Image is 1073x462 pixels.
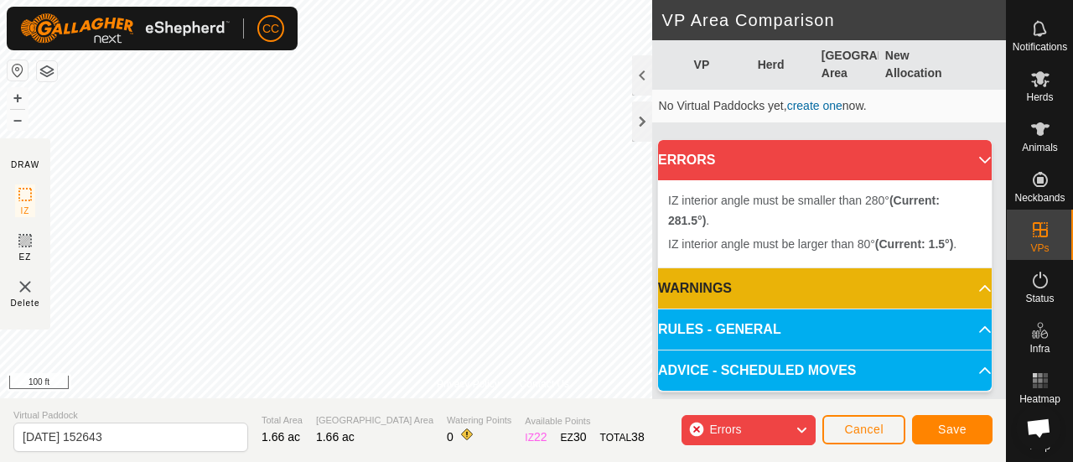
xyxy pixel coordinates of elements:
[1030,243,1049,253] span: VPs
[751,40,815,90] th: Herd
[1029,344,1050,354] span: Infra
[600,428,645,446] div: TOTAL
[1014,193,1065,203] span: Neckbands
[8,60,28,80] button: Reset Map
[658,361,856,381] span: ADVICE - SCHEDULED MOVES
[1029,441,1050,451] span: Help
[19,251,32,263] span: EZ
[1016,405,1061,450] div: Open chat
[1019,394,1060,404] span: Heatmap
[447,430,454,444] span: 0
[11,158,39,171] div: DRAW
[573,430,587,444] span: 30
[1013,42,1067,52] span: Notifications
[879,40,942,90] th: New Allocation
[1007,411,1073,458] a: Help
[262,413,303,428] span: Total Area
[37,61,57,81] button: Map Layers
[912,415,993,444] button: Save
[787,99,842,112] a: create one
[687,40,751,90] th: VP
[844,423,884,436] span: Cancel
[668,194,940,227] span: IZ interior angle must be smaller than 280° .
[658,150,715,170] span: ERRORS
[658,350,992,391] p-accordion-header: ADVICE - SCHEDULED MOVES
[534,430,547,444] span: 22
[262,430,300,444] span: 1.66 ac
[815,40,879,90] th: [GEOGRAPHIC_DATA] Area
[316,413,433,428] span: [GEOGRAPHIC_DATA] Area
[668,237,956,251] span: IZ interior angle must be larger than 80° .
[1026,92,1053,102] span: Herds
[520,376,569,392] a: Contact Us
[15,277,35,297] img: VP
[658,268,992,309] p-accordion-header: WARNINGS
[631,430,645,444] span: 38
[875,237,954,251] b: (Current: 1.5°)
[13,408,248,423] span: Virtual Paddock
[21,205,30,217] span: IZ
[938,423,967,436] span: Save
[8,88,28,108] button: +
[658,180,992,267] p-accordion-content: ERRORS
[316,430,355,444] span: 1.66 ac
[658,278,732,298] span: WARNINGS
[658,309,992,350] p-accordion-header: RULES - GENERAL
[709,423,741,436] span: Errors
[8,110,28,130] button: –
[1022,143,1058,153] span: Animals
[447,413,511,428] span: Watering Points
[561,428,587,446] div: EZ
[658,140,992,180] p-accordion-header: ERRORS
[652,90,1006,123] td: No Virtual Paddocks yet, now.
[525,414,644,428] span: Available Points
[658,319,781,340] span: RULES - GENERAL
[662,10,1006,30] h2: VP Area Comparison
[11,297,40,309] span: Delete
[437,376,500,392] a: Privacy Policy
[822,415,905,444] button: Cancel
[262,20,279,38] span: CC
[525,428,547,446] div: IZ
[1025,293,1054,304] span: Status
[20,13,230,44] img: Gallagher Logo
